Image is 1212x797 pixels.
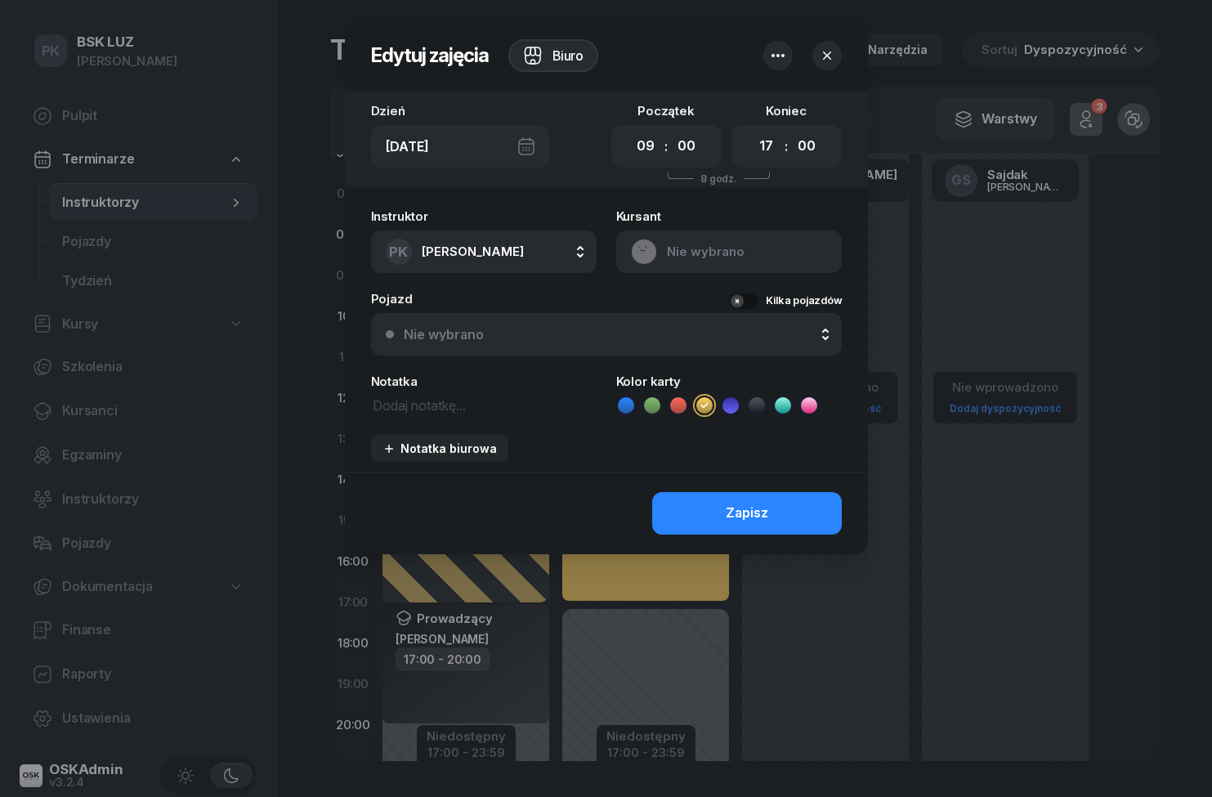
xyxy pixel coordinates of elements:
[389,245,408,259] span: PK
[664,137,668,156] div: :
[729,293,842,309] button: Kilka pojazdów
[371,435,508,462] button: Notatka biurowa
[422,244,524,259] span: [PERSON_NAME]
[766,293,842,309] div: Kilka pojazdów
[404,328,484,341] div: Nie wybrano
[785,137,788,156] div: :
[371,313,842,356] button: Nie wybrano
[371,43,489,69] h2: Edytuj zajęcia
[726,503,768,524] div: Zapisz
[371,231,597,273] button: PK[PERSON_NAME]
[652,492,842,535] button: Zapisz
[382,441,497,455] div: Notatka biurowa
